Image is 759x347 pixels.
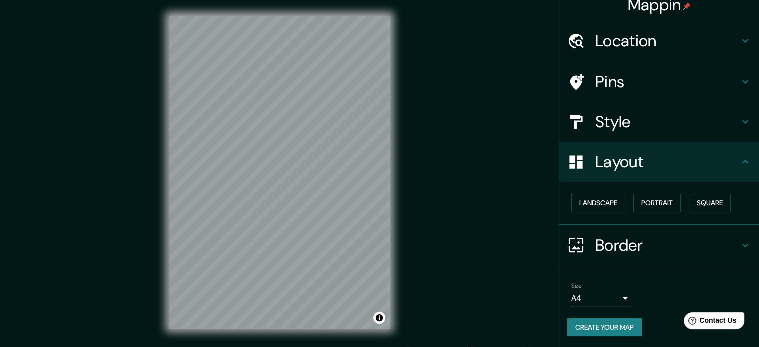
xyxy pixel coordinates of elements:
div: Style [559,102,759,142]
div: Pins [559,62,759,102]
div: Location [559,21,759,61]
h4: Style [595,112,739,132]
button: Landscape [571,194,625,212]
canvas: Map [169,16,390,329]
button: Portrait [633,194,681,212]
h4: Border [595,235,739,255]
div: A4 [571,290,631,306]
iframe: Help widget launcher [670,308,748,336]
div: Layout [559,142,759,182]
img: pin-icon.png [683,2,691,10]
h4: Location [595,31,739,51]
label: Size [571,281,582,290]
button: Create your map [567,318,642,337]
h4: Pins [595,72,739,92]
h4: Layout [595,152,739,172]
button: Toggle attribution [373,312,385,324]
button: Square [689,194,731,212]
div: Border [559,225,759,265]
